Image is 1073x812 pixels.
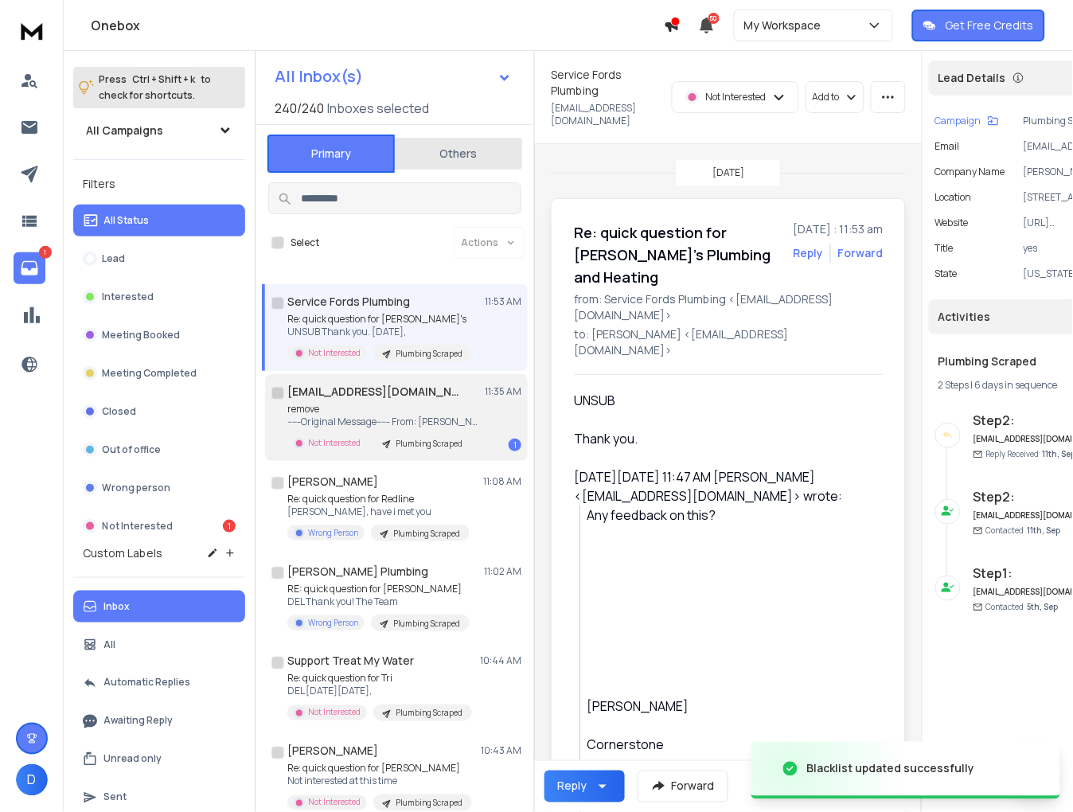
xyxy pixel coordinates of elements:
[91,16,664,35] h1: Onebox
[16,764,48,796] button: D
[744,18,828,33] p: My Workspace
[16,16,48,45] img: logo
[708,13,720,24] span: 50
[912,10,1045,41] button: Get Free Credits
[946,18,1034,33] p: Get Free Credits
[14,252,45,284] a: 1
[807,761,975,777] div: Blacklist updated successfully
[39,246,52,259] p: 1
